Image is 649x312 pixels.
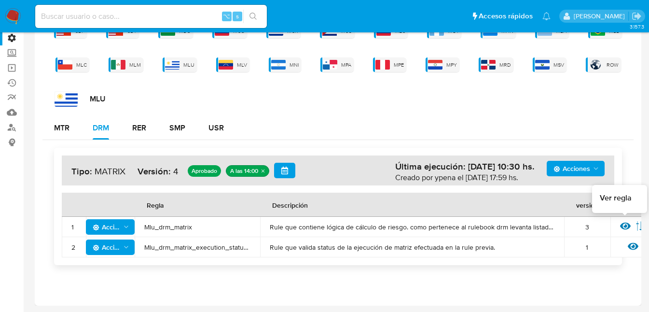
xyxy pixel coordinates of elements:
[236,12,239,21] span: s
[600,193,632,203] span: Ver regla
[243,10,263,23] button: search-icon
[574,12,628,21] p: julian.dari@mercadolibre.com
[479,11,533,21] span: Accesos rápidos
[632,11,642,21] a: Salir
[35,10,267,23] input: Buscar usuario o caso...
[542,12,551,20] a: Notificaciones
[630,23,644,30] span: 3.157.3
[223,12,230,21] span: ⌥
